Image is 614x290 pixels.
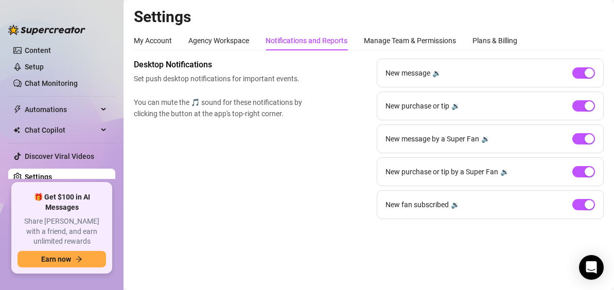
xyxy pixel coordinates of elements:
[432,67,441,79] div: 🔉
[25,173,52,181] a: Settings
[579,255,604,280] div: Open Intercom Messenger
[13,105,22,114] span: thunderbolt
[134,97,307,119] span: You can mute the 🎵 sound for these notifications by clicking the button at the app's top-right co...
[25,79,78,87] a: Chat Monitoring
[134,7,604,27] h2: Settings
[25,122,98,138] span: Chat Copilot
[266,35,347,46] div: Notifications and Reports
[385,166,498,177] span: New purchase or tip by a Super Fan
[385,199,449,210] span: New fan subscribed
[25,63,44,71] a: Setup
[25,101,98,118] span: Automations
[25,152,94,160] a: Discover Viral Videos
[385,67,430,79] span: New message
[500,166,509,177] div: 🔉
[25,46,51,55] a: Content
[134,73,307,84] span: Set push desktop notifications for important events.
[385,100,449,112] span: New purchase or tip
[364,35,456,46] div: Manage Team & Permissions
[481,133,490,144] div: 🔉
[188,35,249,46] div: Agency Workspace
[385,133,479,144] span: New message by a Super Fan
[451,199,460,210] div: 🔉
[17,216,106,247] span: Share [PERSON_NAME] with a friend, and earn unlimited rewards
[134,35,172,46] div: My Account
[8,25,85,35] img: logo-BBDzfeDw.svg
[134,59,307,71] span: Desktop Notifications
[451,100,460,112] div: 🔉
[13,126,20,134] img: Chat Copilot
[17,251,106,267] button: Earn nowarrow-right
[472,35,517,46] div: Plans & Billing
[75,256,82,263] span: arrow-right
[17,192,106,212] span: 🎁 Get $100 in AI Messages
[41,255,71,263] span: Earn now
